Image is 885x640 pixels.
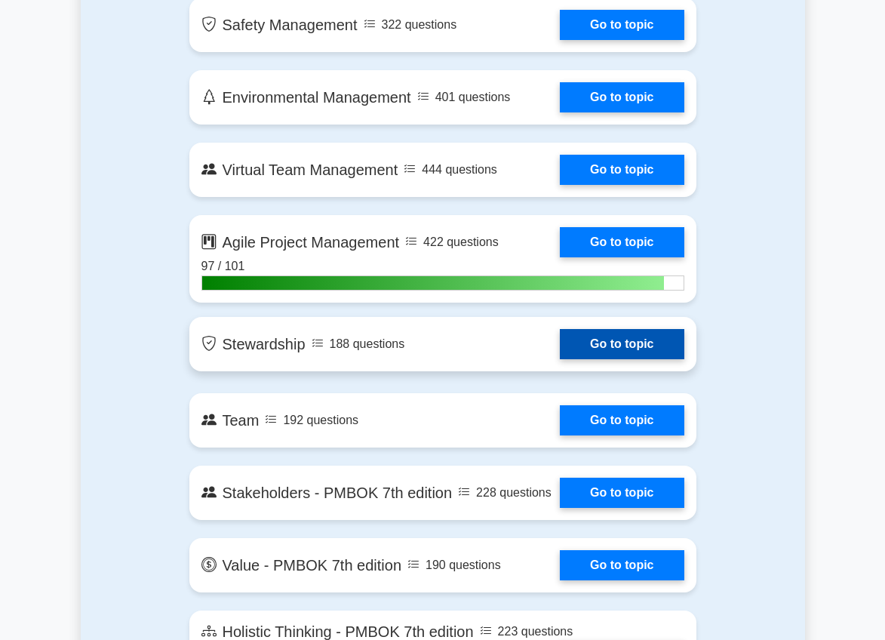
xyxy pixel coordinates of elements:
a: Go to topic [560,329,684,359]
a: Go to topic [560,478,684,508]
a: Go to topic [560,405,684,435]
a: Go to topic [560,227,684,257]
a: Go to topic [560,10,684,40]
a: Go to topic [560,155,684,185]
a: Go to topic [560,82,684,112]
a: Go to topic [560,550,684,580]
